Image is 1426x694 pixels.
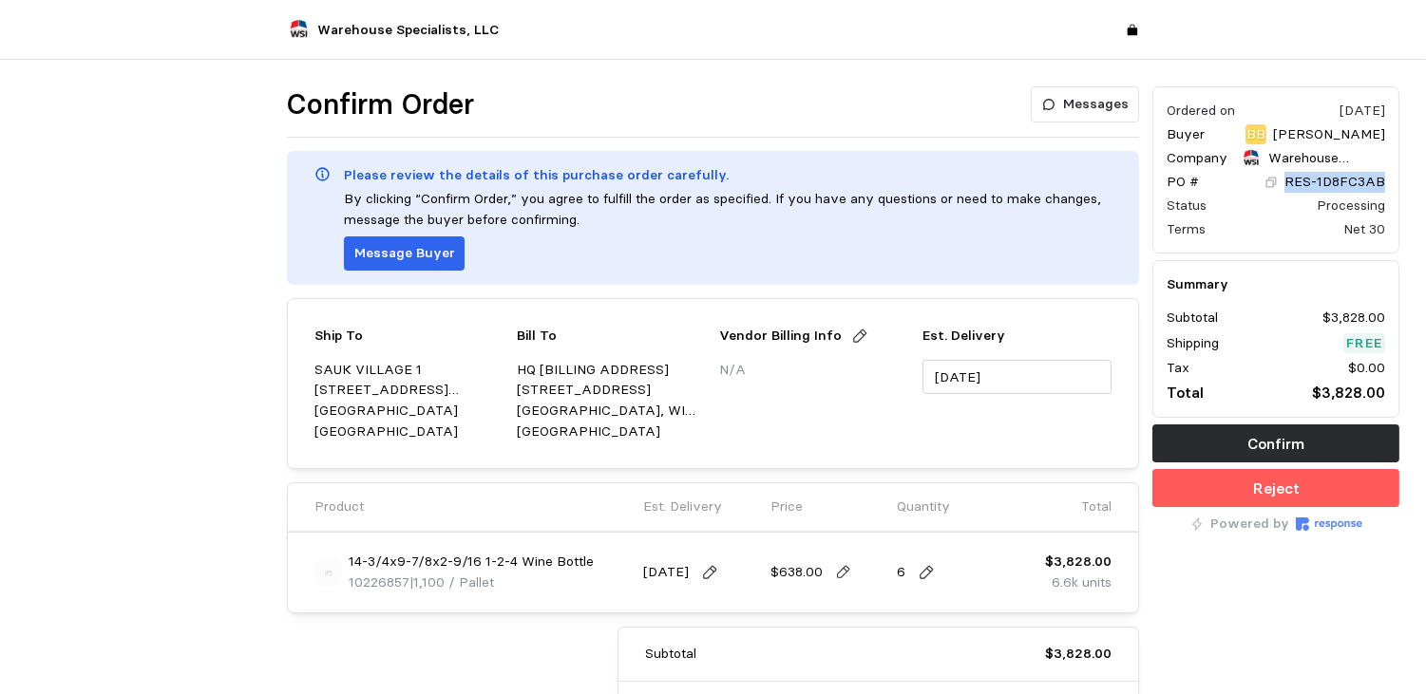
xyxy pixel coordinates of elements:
[314,422,504,442] p: [GEOGRAPHIC_DATA]
[1167,308,1218,328] p: Subtotal
[1167,219,1206,239] div: Terms
[1273,124,1385,145] p: [PERSON_NAME]
[1346,333,1382,354] p: Free
[1246,124,1265,145] p: BB
[1063,94,1129,115] p: Messages
[314,380,504,401] p: [STREET_ADDRESS][PERSON_NAME]
[409,573,494,591] span: | 1,100 / Pallet
[645,644,696,665] p: Subtotal
[1045,572,1112,593] p: 6.6k units
[1045,552,1112,572] p: $3,828.00
[770,562,823,583] p: $638.00
[1210,514,1289,535] p: Powered by
[1322,308,1385,328] p: $3,828.00
[317,20,499,41] p: Warehouse Specialists, LLC
[643,497,722,517] p: Est. Delivery
[354,243,455,264] p: Message Buyer
[1167,274,1385,294] h5: Summary
[314,326,363,347] p: Ship To
[349,573,409,591] span: 10226857
[1167,124,1205,145] p: Buyer
[1167,358,1189,379] p: Tax
[344,236,465,271] button: Message Buyer
[349,552,594,572] p: 14-3/4x9-7/8x2-9/16 1-2-4 Wine Bottle
[643,562,689,583] p: [DATE]
[314,559,342,587] img: svg%3e
[517,360,706,381] p: HQ [BILLING ADDRESS]
[1296,517,1362,531] img: Response Logo
[1045,644,1112,665] p: $3,828.00
[770,497,803,517] p: Price
[344,189,1112,230] p: By clicking “Confirm Order,” you agree to fulfill the order as specified. If you have any questio...
[1167,101,1235,121] div: Ordered on
[1253,477,1300,500] p: Reject
[344,165,729,186] p: Please review the details of this purchase order carefully.
[1317,196,1385,216] div: Processing
[1031,86,1139,122] button: Messages
[314,497,364,517] p: Product
[1081,497,1112,517] p: Total
[1167,333,1219,354] p: Shipping
[517,422,706,442] p: [GEOGRAPHIC_DATA]
[1268,148,1385,169] p: Warehouse Specialists, LLC
[287,86,474,123] h1: Confirm Order
[1340,101,1385,121] div: [DATE]
[897,562,905,583] p: 6
[1312,381,1385,404] p: $3,828.00
[1167,148,1227,169] p: Company
[1167,172,1199,193] p: PO #
[1284,172,1385,193] p: RES-1D8FC3AB
[1152,424,1399,462] button: Confirm
[314,401,504,422] p: [GEOGRAPHIC_DATA]
[517,401,706,422] p: [GEOGRAPHIC_DATA], WI 54912
[720,360,909,381] p: N/A
[314,360,504,381] p: SAUK VILLAGE 1
[517,380,706,401] p: [STREET_ADDRESS]
[897,497,950,517] p: Quantity
[1167,381,1204,404] p: Total
[1152,469,1399,507] button: Reject
[1247,432,1304,456] p: Confirm
[517,326,557,347] p: Bill To
[720,326,843,347] p: Vendor Billing Info
[1167,196,1207,216] div: Status
[922,360,1112,395] input: MM/DD/YYYY
[922,326,1112,347] p: Est. Delivery
[1348,358,1385,379] p: $0.00
[1343,219,1385,239] div: Net 30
